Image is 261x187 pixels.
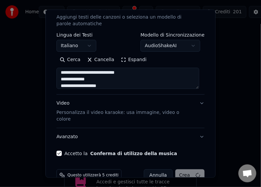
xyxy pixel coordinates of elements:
[56,54,84,65] button: Cerca
[118,54,150,65] button: Espandi
[144,169,173,181] button: Annulla
[56,33,96,37] label: Lingua dei Testi
[84,54,118,65] button: Cancella
[56,128,205,145] button: Avanzato
[67,173,119,178] span: Questo utilizzerà 5 crediti
[140,33,205,37] label: Modello di Sincronizzazione
[56,33,205,94] div: TestiAggiungi testi delle canzoni o seleziona un modello di parole automatiche
[64,151,177,156] label: Accetto la
[56,100,194,123] div: Video
[56,95,205,128] button: VideoPersonalizza il video karaoke: usa immagine, video o colore
[90,151,177,156] button: Accetto la
[56,14,194,27] p: Aggiungi testi delle canzoni o seleziona un modello di parole automatiche
[56,109,194,123] p: Personalizza il video karaoke: usa immagine, video o colore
